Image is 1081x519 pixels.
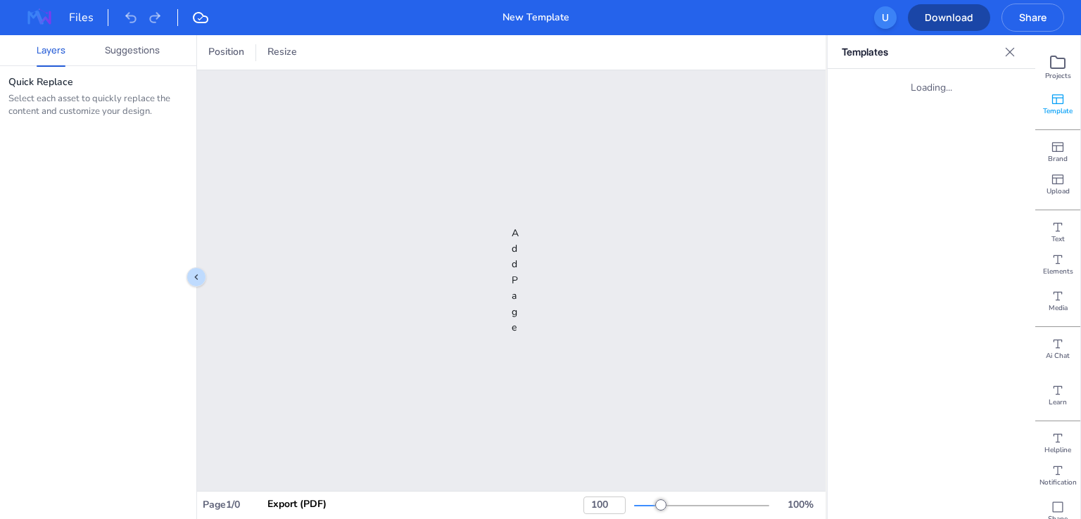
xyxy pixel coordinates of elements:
[502,10,569,25] div: New Template
[1002,11,1063,24] span: Share
[105,43,160,58] button: Suggestions
[908,11,990,24] span: Download
[265,44,300,60] span: Resize
[203,497,412,513] div: Page 1 / 0
[69,9,108,26] div: Files
[1047,186,1070,196] span: Upload
[583,496,626,513] input: Enter zoom percentage (1-500)
[1048,154,1068,164] span: Brand
[1043,106,1073,116] span: Template
[783,497,817,513] div: 100 %
[1045,71,1071,81] span: Projects
[37,43,65,58] button: Layers
[908,4,990,31] button: Download
[1044,445,1071,455] span: Helpline
[911,80,952,508] div: Loading...
[1049,397,1067,407] span: Learn
[1043,267,1073,276] span: Elements
[1039,478,1077,487] span: Notification
[17,6,62,29] img: MagazineWorks Logo
[842,35,999,69] p: Templates
[8,93,188,118] div: Select each asset to quickly replace the content and customize your design.
[1051,234,1065,244] span: Text
[874,6,897,29] button: U
[187,267,206,287] button: Collapse sidebar
[1046,351,1070,361] span: Ai Chat
[267,496,327,512] div: Export (PDF)
[1001,4,1064,32] button: Share
[1049,303,1068,313] span: Media
[8,75,188,90] div: Quick Replace
[206,44,247,60] span: Position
